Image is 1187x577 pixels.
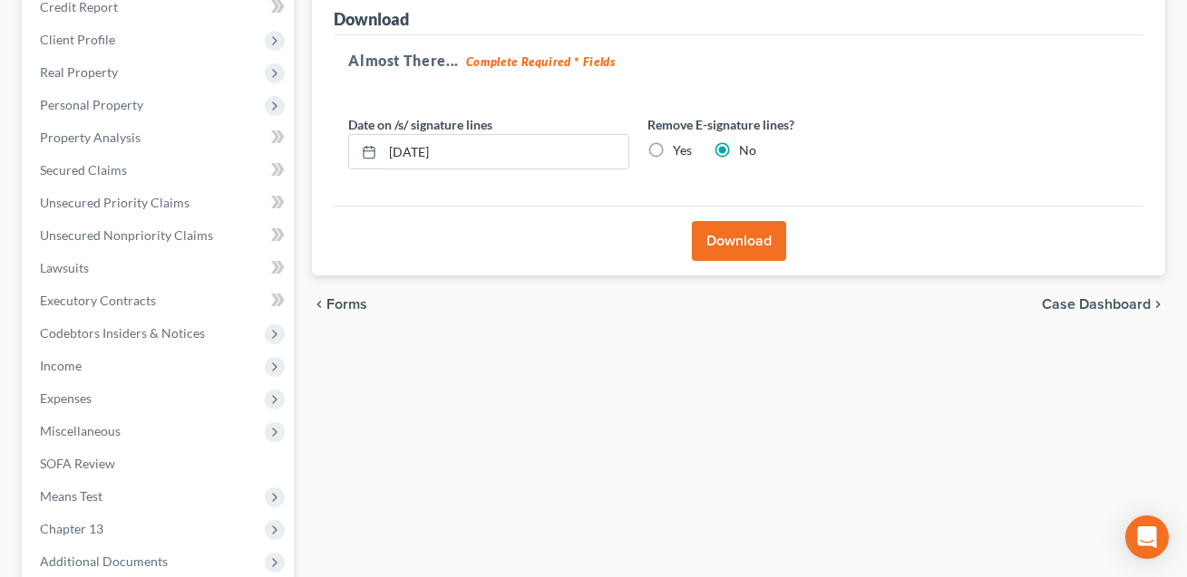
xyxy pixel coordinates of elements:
[40,162,127,178] span: Secured Claims
[312,297,326,312] i: chevron_left
[348,115,492,134] label: Date on /s/ signature lines
[647,115,929,134] label: Remove E-signature lines?
[40,32,115,47] span: Client Profile
[40,325,205,341] span: Codebtors Insiders & Notices
[466,54,616,69] strong: Complete Required * Fields
[326,297,367,312] span: Forms
[334,8,409,30] div: Download
[40,390,92,406] span: Expenses
[40,260,89,275] span: Lawsuits
[25,219,294,252] a: Unsecured Nonpriority Claims
[1042,297,1165,312] a: Case Dashboard chevron_right
[40,64,118,80] span: Real Property
[25,187,294,219] a: Unsecured Priority Claims
[25,284,294,317] a: Executory Contracts
[383,135,628,169] input: MM/DD/YYYY
[25,154,294,187] a: Secured Claims
[1042,297,1151,312] span: Case Dashboard
[40,358,82,373] span: Income
[348,50,1129,72] h5: Almost There...
[312,297,392,312] button: chevron_left Forms
[40,521,103,536] span: Chapter 13
[40,130,141,145] span: Property Analysis
[40,488,102,504] span: Means Test
[739,141,756,159] label: No
[673,141,692,159] label: Yes
[25,447,294,480] a: SOFA Review
[1125,515,1169,559] div: Open Intercom Messenger
[692,221,786,261] button: Download
[40,423,121,438] span: Miscellaneous
[40,293,156,308] span: Executory Contracts
[40,97,143,112] span: Personal Property
[40,456,115,471] span: SOFA Review
[25,252,294,284] a: Lawsuits
[40,553,168,569] span: Additional Documents
[40,227,213,243] span: Unsecured Nonpriority Claims
[1151,297,1165,312] i: chevron_right
[25,121,294,154] a: Property Analysis
[40,195,190,210] span: Unsecured Priority Claims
